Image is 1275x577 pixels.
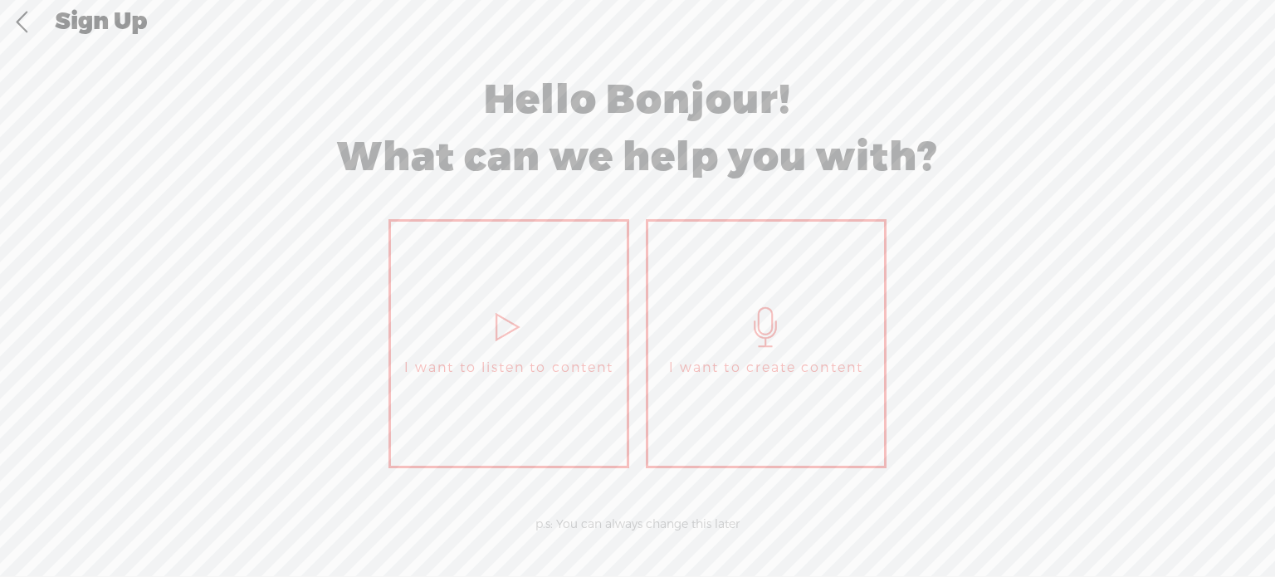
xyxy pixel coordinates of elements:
[404,355,613,380] span: I want to listen to content
[527,517,748,532] div: p.s: You can always change this later
[476,81,799,120] div: Hello Bonjour!
[329,138,946,178] div: What can we help you with?
[669,355,863,380] span: I want to create content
